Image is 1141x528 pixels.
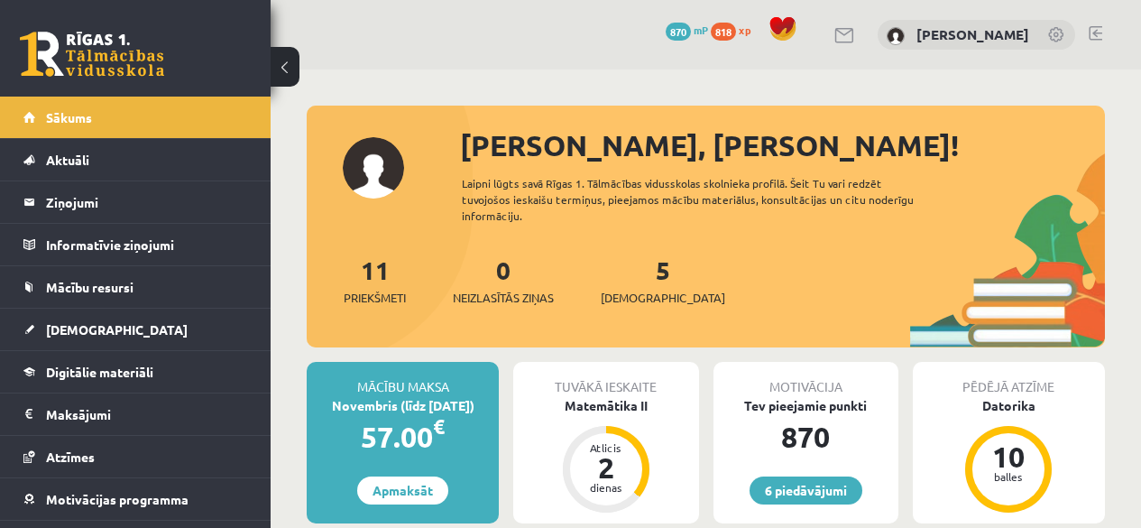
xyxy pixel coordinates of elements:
a: Informatīvie ziņojumi [23,224,248,265]
div: Atlicis [579,442,633,453]
span: Neizlasītās ziņas [453,289,554,307]
a: Matemātika II Atlicis 2 dienas [513,396,698,515]
span: Digitālie materiāli [46,364,153,380]
a: 5[DEMOGRAPHIC_DATA] [601,254,725,307]
a: Sākums [23,97,248,138]
legend: Ziņojumi [46,181,248,223]
a: 818 xp [711,23,759,37]
span: € [433,413,445,440]
span: mP [694,23,708,37]
a: Aktuāli [23,139,248,181]
a: Motivācijas programma [23,478,248,520]
a: Atzīmes [23,436,248,477]
a: Maksājumi [23,394,248,435]
a: [PERSON_NAME] [916,25,1029,43]
span: 818 [711,23,736,41]
span: 870 [666,23,691,41]
img: Katrīne Rubene [887,27,905,45]
div: dienas [579,482,633,493]
div: Tuvākā ieskaite [513,362,698,396]
a: Ziņojumi [23,181,248,223]
a: Mācību resursi [23,266,248,308]
span: Aktuāli [46,152,89,168]
legend: Maksājumi [46,394,248,435]
legend: Informatīvie ziņojumi [46,224,248,265]
div: Laipni lūgts savā Rīgas 1. Tālmācības vidusskolas skolnieka profilā. Šeit Tu vari redzēt tuvojošo... [462,175,941,224]
span: [DEMOGRAPHIC_DATA] [601,289,725,307]
span: Atzīmes [46,449,95,465]
a: 0Neizlasītās ziņas [453,254,554,307]
div: balles [981,471,1035,482]
a: 870 mP [666,23,708,37]
span: Sākums [46,109,92,125]
div: Mācību maksa [307,362,499,396]
div: 2 [579,453,633,482]
div: Novembris (līdz [DATE]) [307,396,499,415]
a: [DEMOGRAPHIC_DATA] [23,309,248,350]
span: Priekšmeti [344,289,406,307]
div: Matemātika II [513,396,698,415]
a: 11Priekšmeti [344,254,406,307]
a: 6 piedāvājumi [750,477,862,505]
div: [PERSON_NAME], [PERSON_NAME]! [460,124,1105,167]
div: Tev pieejamie punkti [713,396,898,415]
div: 870 [713,415,898,459]
a: Rīgas 1. Tālmācības vidusskola [20,32,164,77]
span: Motivācijas programma [46,491,189,507]
a: Apmaksāt [357,477,448,505]
div: Pēdējā atzīme [913,362,1105,396]
div: 10 [981,442,1035,471]
div: Datorika [913,396,1105,415]
a: Datorika 10 balles [913,396,1105,515]
a: Digitālie materiāli [23,351,248,393]
span: [DEMOGRAPHIC_DATA] [46,321,188,338]
span: xp [739,23,750,37]
div: 57.00 [307,415,499,459]
div: Motivācija [713,362,898,396]
span: Mācību resursi [46,279,133,295]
